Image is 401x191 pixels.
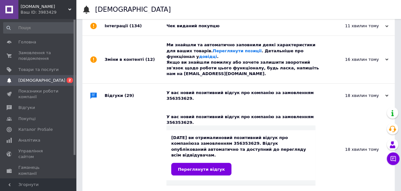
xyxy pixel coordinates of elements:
[213,48,262,53] a: Переглянути позиції
[3,22,75,34] input: Пошук
[166,114,315,125] div: У вас новий позитивний відгук про компанію за замовленням 356353629.
[18,78,65,83] span: [DEMOGRAPHIC_DATA]
[18,116,36,122] span: Покупці
[145,57,155,62] span: (12)
[105,16,166,35] div: Інтеграції
[199,54,217,59] a: довідці
[18,50,59,61] span: Замовлення та повідомлення
[171,135,288,146] b: новий позитивний відгук про компанію
[105,84,166,108] div: Відгуки
[171,163,231,175] a: Переглянути відгук
[105,36,166,83] div: Зміни в контенті
[125,93,134,98] span: (29)
[18,165,59,176] span: Гаманець компанії
[171,135,311,175] div: [DATE] ви отримали за замовленням 356353629. Відгук опублікований автоматично та доступний до пер...
[178,167,225,172] span: Переглянути відгук
[325,23,388,29] div: 11 хвилин тому
[166,90,325,101] div: У вас новий позитивний відгук про компанію за замовленням 356353629.
[18,105,35,111] span: Відгуки
[166,42,325,77] div: Ми знайшли та автоматично заповнили деякі характеристики для ваших товарів. . Детальніше про функ...
[18,137,40,143] span: Аналітика
[129,23,142,28] span: (134)
[387,152,399,165] button: Чат з покупцем
[18,148,59,160] span: Управління сайтом
[325,57,388,62] div: 16 хвилин тому
[21,4,68,10] span: Mobi.UA
[67,78,73,83] span: 2
[18,88,59,100] span: Показники роботи компанії
[166,23,325,29] div: Чек виданий покупцю
[18,67,59,73] span: Товари та послуги
[18,127,53,132] span: Каталог ProSale
[21,10,76,15] div: Ваш ID: 3983429
[18,39,36,45] span: Головна
[95,6,171,13] h1: [DEMOGRAPHIC_DATA]
[325,93,388,99] div: 18 хвилин тому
